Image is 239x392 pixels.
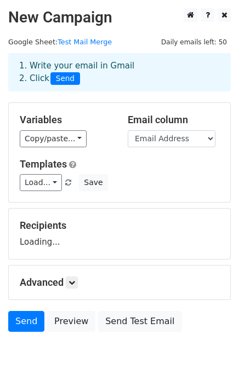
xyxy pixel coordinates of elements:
[98,311,181,332] a: Send Test Email
[47,311,95,332] a: Preview
[20,174,62,191] a: Load...
[128,114,219,126] h5: Email column
[20,158,67,170] a: Templates
[20,220,219,232] h5: Recipients
[79,174,107,191] button: Save
[58,38,112,46] a: Test Mail Merge
[157,38,231,46] a: Daily emails left: 50
[8,38,112,46] small: Google Sheet:
[20,114,111,126] h5: Variables
[11,60,228,85] div: 1. Write your email in Gmail 2. Click
[20,276,219,289] h5: Advanced
[20,220,219,248] div: Loading...
[8,311,44,332] a: Send
[20,130,87,147] a: Copy/paste...
[157,36,231,48] span: Daily emails left: 50
[8,8,231,27] h2: New Campaign
[50,72,80,85] span: Send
